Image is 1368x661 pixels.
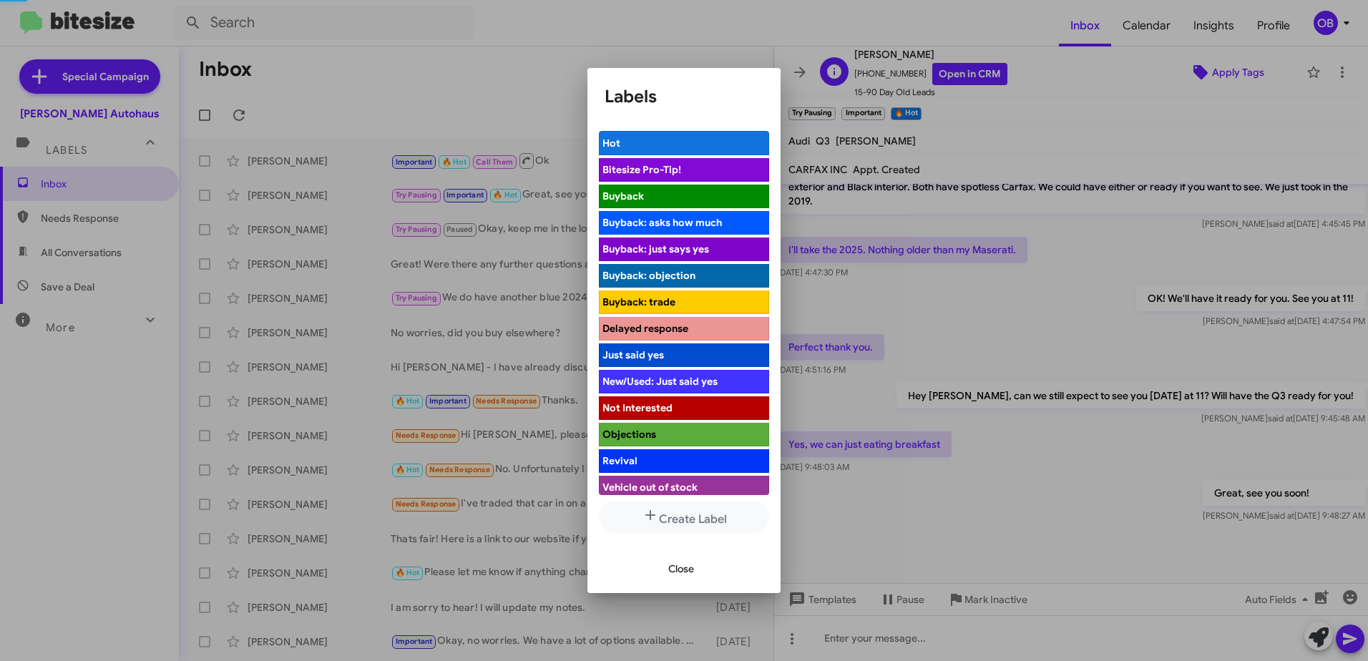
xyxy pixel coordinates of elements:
[602,322,688,335] span: Delayed response
[602,375,718,388] span: New/Used: Just said yes
[602,163,681,176] span: Bitesize Pro-Tip!
[599,501,769,533] button: Create Label
[602,190,644,202] span: Buyback
[657,556,705,582] button: Close
[602,216,722,229] span: Buyback: asks how much
[602,348,664,361] span: Just said yes
[602,401,673,414] span: Not Interested
[602,295,675,308] span: Buyback: trade
[602,269,695,282] span: Buyback: objection
[605,85,763,108] h1: Labels
[602,428,656,441] span: Objections
[602,454,637,467] span: Revival
[668,556,694,582] span: Close
[602,137,620,150] span: Hot
[602,243,709,255] span: Buyback: just says yes
[602,481,698,494] span: Vehicle out of stock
